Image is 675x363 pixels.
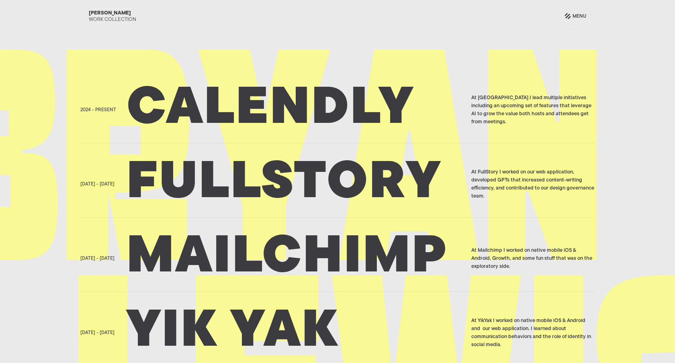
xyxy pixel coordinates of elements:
[80,226,595,292] a: [DATE] - [DATE]MailchimpAt Mailchimp I worked on native mobile iOS & Android, Growth, and some fu...
[80,107,116,113] div: 2024 - Present
[127,313,466,353] h2: Yik yak
[471,168,595,200] div: At FullStory I worked on our web application, developed GPTs that increased content-writing effic...
[471,317,595,349] div: At YikYak I worked on native mobile iOS & Android and our web application. I learned about commun...
[127,90,466,130] h2: Calendly
[127,164,466,204] h2: Fullstory
[80,151,595,218] a: [DATE] - [DATE]FullstoryAt FullStory I worked on our web application, developed GPTs that increas...
[127,239,466,279] h2: Mailchimp
[556,6,595,27] a: Menu
[80,255,115,262] div: [DATE] - [DATE]
[80,8,145,24] a: [PERSON_NAME]Work Collection
[80,77,595,143] a: 2024 - PresentCalendlyAt [GEOGRAPHIC_DATA] I lead multiple initiatives including an upcoming set ...
[80,181,115,188] div: [DATE] - [DATE]
[80,330,115,336] div: [DATE] - [DATE]
[471,94,595,126] div: At [GEOGRAPHIC_DATA] I lead multiple initiatives including an upcoming set of features that lever...
[471,247,595,271] div: At Mailchimp I worked on native mobile iOS & Android, Growth, and some fun stuff that was on the ...
[89,16,136,23] div: Work Collection
[573,12,586,21] div: Menu
[89,10,131,16] div: [PERSON_NAME]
